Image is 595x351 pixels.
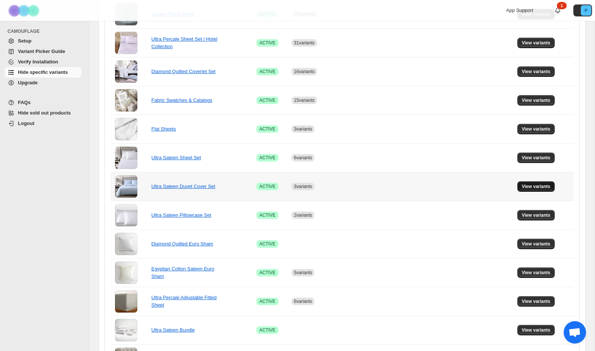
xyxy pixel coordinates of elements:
[115,204,137,226] img: Ultra Sateen Pillowcase Set
[522,212,551,218] span: View variants
[522,40,551,46] span: View variants
[259,298,275,304] span: ACTIVE
[4,57,81,67] a: Verify Installation
[115,89,137,112] img: Fabric Swatches & Catalogs
[151,69,215,74] a: Diamond Quilted Coverlet Set
[18,69,68,75] span: Hide specific variants
[4,36,81,46] a: Setup
[522,184,551,189] span: View variants
[564,321,586,344] div: Open chat
[517,66,555,77] button: View variants
[151,266,214,279] a: Egyptian Cotton Sateen Euro Sham
[259,184,275,189] span: ACTIVE
[4,46,81,57] a: Variant Picker Guide
[294,299,312,304] span: 6 variants
[522,97,551,103] span: View variants
[517,296,555,307] button: View variants
[557,2,567,9] div: 1
[4,78,81,88] a: Upgrade
[151,126,176,132] a: Flat Sheets
[581,5,591,16] span: Avatar with initials P
[151,36,217,49] a: Ultra Percale Sheet Set | Hotel Collection
[18,48,65,54] span: Variant Picker Guide
[151,295,216,308] a: Ultra Percale Adjustable Fitted Sheet
[517,95,555,106] button: View variants
[18,100,31,105] span: FAQs
[522,126,551,132] span: View variants
[259,212,275,218] span: ACTIVE
[522,155,551,161] span: View variants
[259,155,275,161] span: ACTIVE
[115,233,137,255] img: Diamond Quilted Euro Sham
[554,7,561,14] a: 1
[151,184,215,189] a: Ultra Sateen Duvet Cover Set
[4,67,81,78] a: Hide specific variants
[522,298,551,304] span: View variants
[573,4,592,16] button: Avatar with initials P
[517,181,555,192] button: View variants
[115,261,137,284] img: Egyptian Cotton Sateen Euro Sham
[18,38,31,44] span: Setup
[115,175,137,198] img: Ultra Sateen Duvet Cover Set
[151,327,194,333] a: Ultra Sateen Bundle
[517,124,555,134] button: View variants
[151,155,201,160] a: Ultra Sateen Sheet Set
[522,69,551,75] span: View variants
[522,241,551,247] span: View variants
[506,7,533,13] span: App Support
[585,8,587,13] text: P
[294,213,312,218] span: 2 variants
[115,32,137,54] img: Ultra Percale Sheet Set | Hotel Collection
[4,97,81,108] a: FAQs
[115,319,137,341] img: Ultra Sateen Bundle
[151,241,213,247] a: Diamond Quilted Euro Sham
[259,241,275,247] span: ACTIVE
[259,69,275,75] span: ACTIVE
[294,270,312,275] span: 5 variants
[4,118,81,129] a: Logout
[115,60,137,83] img: Diamond Quilted Coverlet Set
[294,126,312,132] span: 3 variants
[294,155,312,160] span: 6 variants
[517,210,555,220] button: View variants
[18,59,58,65] span: Verify Installation
[294,69,314,74] span: 16 variants
[18,120,34,126] span: Logout
[151,212,211,218] a: Ultra Sateen Pillowcase Set
[517,38,555,48] button: View variants
[294,184,312,189] span: 3 variants
[259,40,275,46] span: ACTIVE
[151,97,212,103] a: Fabric Swatches & Catalogs
[522,270,551,276] span: View variants
[259,270,275,276] span: ACTIVE
[522,327,551,333] span: View variants
[517,239,555,249] button: View variants
[517,153,555,163] button: View variants
[259,97,275,103] span: ACTIVE
[18,110,71,116] span: Hide sold out products
[115,290,137,313] img: Ultra Percale Adjustable Fitted Sheet
[259,327,275,333] span: ACTIVE
[18,80,38,85] span: Upgrade
[4,108,81,118] a: Hide sold out products
[517,267,555,278] button: View variants
[6,0,43,21] img: Camouflage
[7,28,84,34] span: CAMOUFLAGE
[115,147,137,169] img: Ultra Sateen Sheet Set
[517,325,555,335] button: View variants
[259,126,275,132] span: ACTIVE
[294,98,314,103] span: 15 variants
[115,118,137,140] img: Flat Sheets
[294,40,314,46] span: 31 variants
